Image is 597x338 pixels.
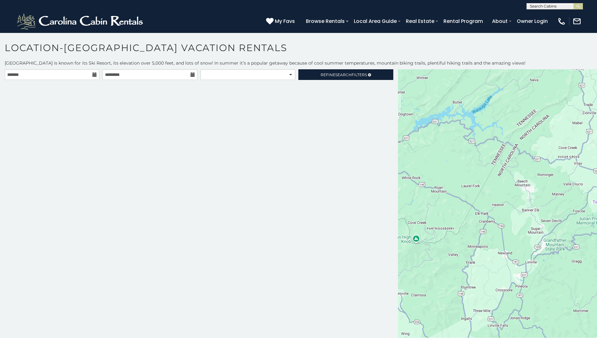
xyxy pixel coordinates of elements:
[303,16,348,27] a: Browse Rentals
[489,16,511,27] a: About
[514,16,551,27] a: Owner Login
[16,12,146,31] img: White-1-2.png
[321,72,367,77] span: Refine Filters
[403,16,437,27] a: Real Estate
[573,17,581,26] img: mail-regular-white.png
[440,16,486,27] a: Rental Program
[557,17,566,26] img: phone-regular-white.png
[351,16,400,27] a: Local Area Guide
[275,17,295,25] span: My Favs
[266,17,296,25] a: My Favs
[335,72,352,77] span: Search
[298,69,393,80] a: RefineSearchFilters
